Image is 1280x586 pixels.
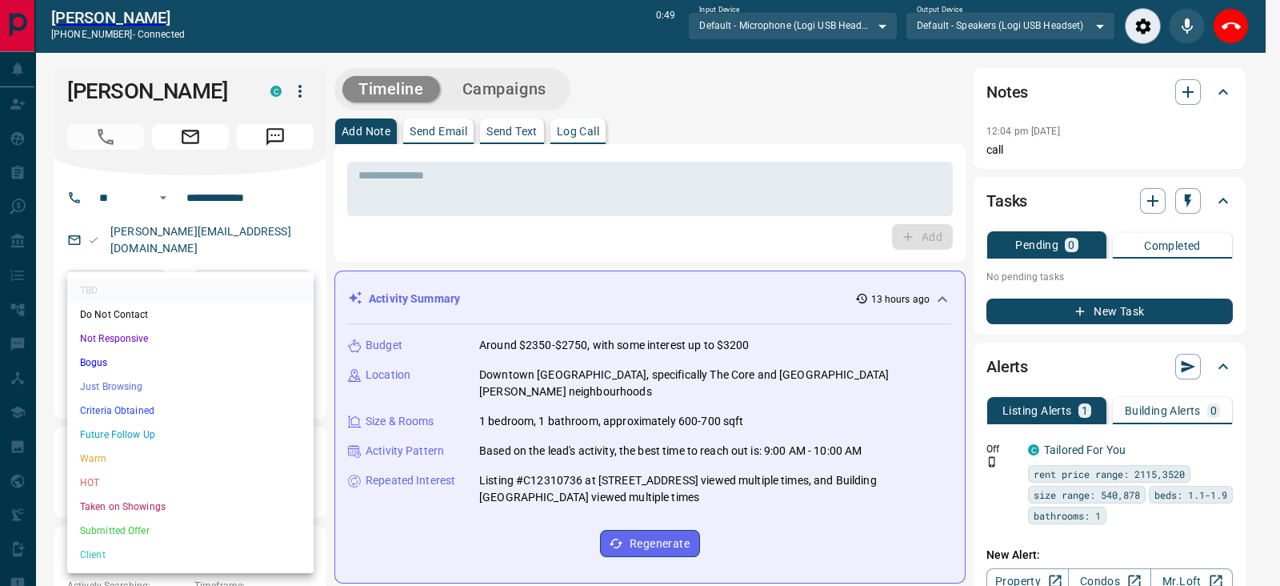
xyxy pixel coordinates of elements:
li: Warm [67,447,314,471]
li: HOT [67,471,314,495]
li: Client [67,543,314,567]
li: Submitted Offer [67,519,314,543]
li: Just Browsing [67,375,314,399]
li: Not Responsive [67,327,314,351]
li: Do Not Contact [67,303,314,327]
li: Criteria Obtained [67,399,314,423]
li: Bogus [67,351,314,375]
li: Future Follow Up [67,423,314,447]
li: Taken on Showings [67,495,314,519]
